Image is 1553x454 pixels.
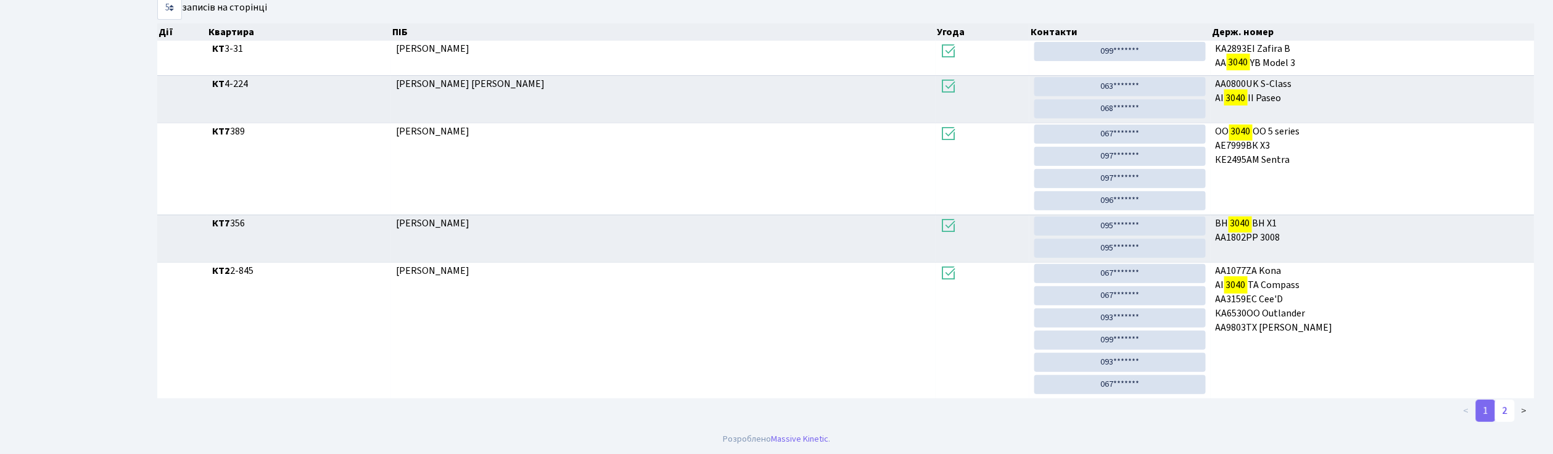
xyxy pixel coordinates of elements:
[212,264,230,278] b: КТ2
[1216,42,1530,70] span: KA2893EI Zafira B AA YB Model 3
[212,125,230,138] b: КТ7
[207,23,391,41] th: Квартира
[396,42,469,56] span: [PERSON_NAME]
[1224,89,1248,107] mark: 3040
[1216,264,1530,334] span: АА1077ZA Kona АІ ТА Compass AA3159EC Cee'D КА6530ОО Outlander АА9803ТХ [PERSON_NAME]
[396,77,545,91] span: [PERSON_NAME] [PERSON_NAME]
[1216,217,1530,245] span: ВН ВН X1 АА1802РР 3008
[723,432,830,446] div: Розроблено .
[1216,125,1530,167] span: ОО ОО 5 series АЕ7999ВК X3 КЕ2495АМ Sentra
[936,23,1029,41] th: Угода
[212,42,386,56] span: 3-31
[1211,23,1534,41] th: Держ. номер
[1229,215,1252,232] mark: 3040
[1227,54,1250,71] mark: 3040
[391,23,936,41] th: ПІБ
[212,125,386,139] span: 389
[212,217,230,230] b: КТ7
[1224,276,1248,294] mark: 3040
[771,432,828,445] a: Massive Kinetic
[1514,400,1534,422] a: >
[1229,123,1253,140] mark: 3040
[212,217,386,231] span: 356
[212,42,225,56] b: КТ
[396,217,469,230] span: [PERSON_NAME]
[1029,23,1211,41] th: Контакти
[212,77,386,91] span: 4-224
[396,264,469,278] span: [PERSON_NAME]
[1495,400,1515,422] a: 2
[396,125,469,138] span: [PERSON_NAME]
[1476,400,1496,422] a: 1
[157,23,207,41] th: Дії
[212,264,386,278] span: 2-845
[1216,77,1530,105] span: AA0800UK S-Class AI II Paseo
[212,77,225,91] b: КТ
